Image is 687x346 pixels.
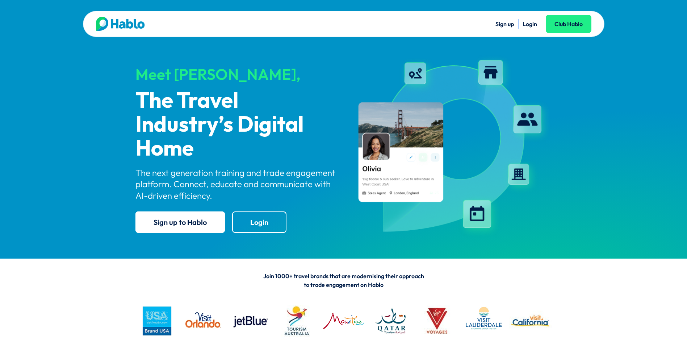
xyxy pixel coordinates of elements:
p: The next generation training and trade engagement platform. Connect, educate and communicate with... [135,167,338,201]
img: hablo-profile-image [350,54,552,239]
img: VV logo [415,299,458,342]
img: busa [135,299,179,342]
img: Hablo logo main 2 [96,17,145,31]
div: Meet [PERSON_NAME], [135,66,338,83]
p: The Travel Industry’s Digital Home [135,89,338,161]
a: Sign up [495,20,514,28]
img: jetblue [229,299,272,342]
img: MTPA [322,299,365,342]
a: Login [523,20,537,28]
a: Sign up to Hablo [135,211,225,233]
img: LAUDERDALE [462,299,505,342]
span: Join 1000+ travel brands that are modernising their approach to trade engagement on Hablo [263,272,424,288]
img: Tourism Australia [275,299,318,342]
a: Club Hablo [546,15,591,33]
img: vc logo [509,299,552,342]
img: VO [182,299,225,342]
img: QATAR [369,299,412,342]
a: Login [232,211,286,233]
